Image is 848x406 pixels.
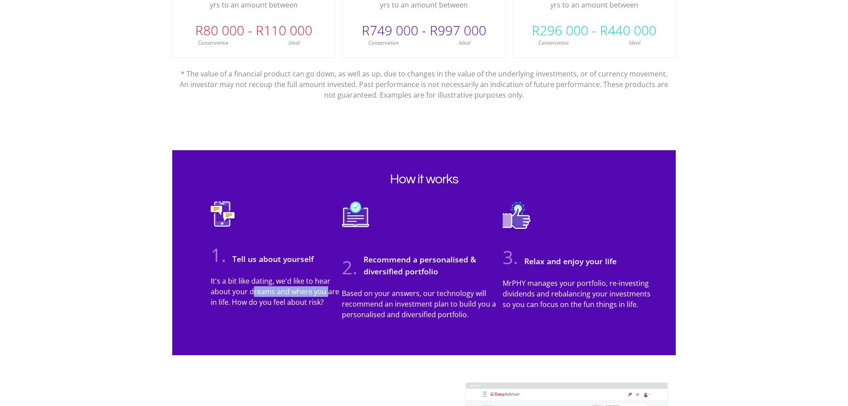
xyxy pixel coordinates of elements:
[513,17,675,44] div: R296 000 - R440 000
[211,241,226,269] p: 1.
[503,201,530,242] img: 3-relax.svg
[503,278,655,310] p: MrPHY manages your portfolio, re-investing dividends and rebalancing your investments so you can ...
[343,39,424,47] div: Conservative
[254,39,335,47] div: Ideal
[520,255,617,267] h3: Relax and enjoy your life
[359,254,492,277] h3: Recommend a personalised & diversified portfolio
[193,171,655,187] h2: How it works
[179,58,669,100] p: * The value of a financial product can go down, as well as up, due to changes in the value of the...
[342,253,357,281] p: 2.
[503,243,518,271] p: 3.
[513,39,594,47] div: Conservative
[342,201,369,240] img: 2-portfolio.svg
[211,276,342,307] p: It's a bit like dating, we'd like to hear about your dreams and where you are in life. How do you...
[173,39,254,47] div: Conservative
[343,17,505,44] div: R749 000 - R997 000
[228,253,314,265] h3: Tell us about yourself
[342,288,502,320] p: Based on your answers, our technology will recommend an investment plan to build you a personalis...
[594,39,675,47] div: Ideal
[173,17,335,44] div: R80 000 - R110 000
[424,39,505,47] div: Ideal
[211,201,235,240] img: 1-yourself.svg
